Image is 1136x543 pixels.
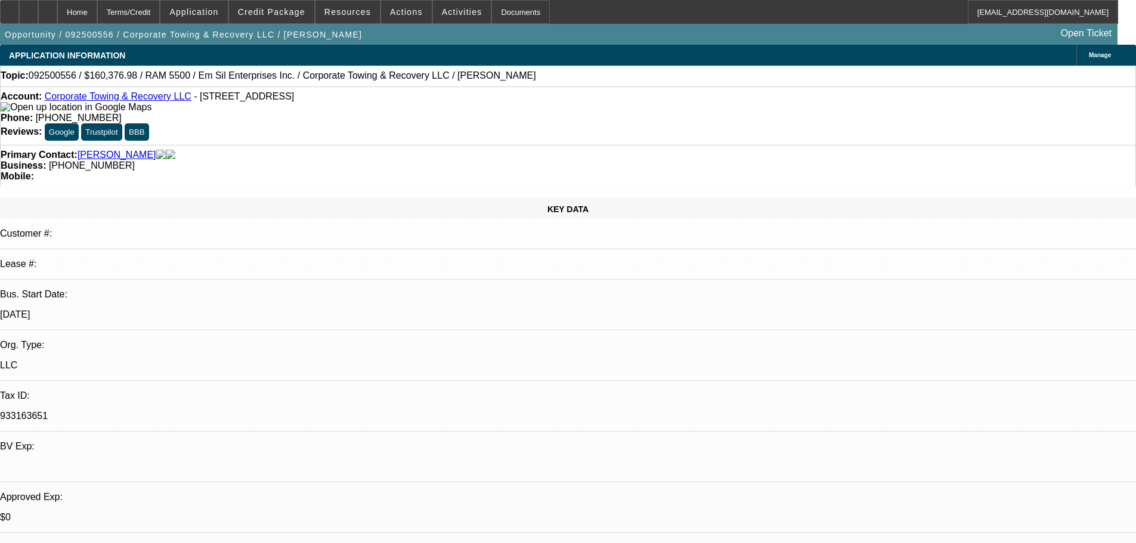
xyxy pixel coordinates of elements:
span: - [STREET_ADDRESS] [194,91,294,101]
button: Actions [381,1,432,23]
strong: Reviews: [1,126,42,136]
button: BBB [125,123,149,141]
img: linkedin-icon.png [166,150,175,160]
span: APPLICATION INFORMATION [9,51,125,60]
strong: Account: [1,91,42,101]
span: Opportunity / 092500556 / Corporate Towing & Recovery LLC / [PERSON_NAME] [5,30,362,39]
strong: Business: [1,160,46,170]
span: Activities [442,7,482,17]
span: Manage [1089,52,1111,58]
button: Google [45,123,79,141]
a: Open Ticket [1056,23,1116,44]
span: [PHONE_NUMBER] [49,160,135,170]
span: Resources [324,7,371,17]
span: Credit Package [238,7,305,17]
a: View Google Maps [1,102,151,112]
strong: Primary Contact: [1,150,78,160]
span: Application [169,7,218,17]
span: Actions [390,7,423,17]
strong: Mobile: [1,171,34,181]
span: KEY DATA [547,204,589,214]
a: [PERSON_NAME] [78,150,156,160]
strong: Topic: [1,70,29,81]
strong: Phone: [1,113,33,123]
a: Corporate Towing & Recovery LLC [45,91,191,101]
button: Trustpilot [81,123,122,141]
span: [PHONE_NUMBER] [36,113,122,123]
button: Resources [315,1,380,23]
img: facebook-icon.png [156,150,166,160]
button: Application [160,1,227,23]
img: Open up location in Google Maps [1,102,151,113]
button: Activities [433,1,491,23]
button: Credit Package [229,1,314,23]
span: 092500556 / $160,376.98 / RAM 5500 / Em Sil Enterprises Inc. / Corporate Towing & Recovery LLC / ... [29,70,536,81]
